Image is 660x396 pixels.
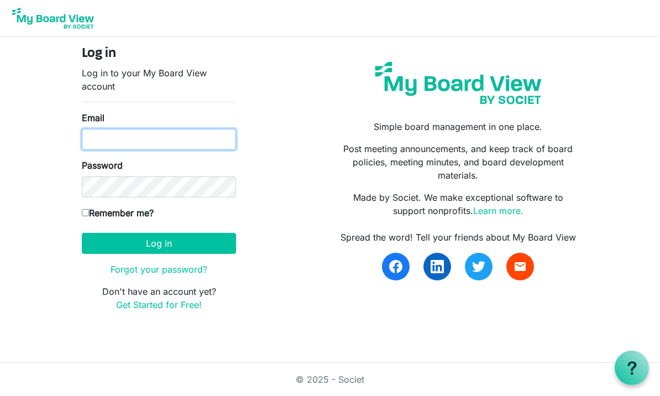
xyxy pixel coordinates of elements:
[82,111,104,124] label: Email
[82,206,154,220] label: Remember me?
[389,260,402,273] img: facebook.svg
[82,46,236,62] h4: Log in
[473,205,523,216] a: Learn more.
[338,231,578,244] div: Spread the word! Tell your friends about My Board View
[296,374,364,385] a: © 2025 - Societ
[506,253,534,280] a: email
[116,299,202,310] a: Get Started for Free!
[338,191,578,217] p: Made by Societ. We make exceptional software to support nonprofits.
[472,260,485,273] img: twitter.svg
[338,142,578,182] p: Post meeting announcements, and keep track of board policies, meeting minutes, and board developm...
[82,233,236,254] button: Log in
[368,55,548,111] img: my-board-view-societ.svg
[514,260,527,273] span: email
[82,159,123,172] label: Password
[82,209,89,216] input: Remember me?
[9,4,97,32] img: My Board View Logo
[431,260,444,273] img: linkedin.svg
[111,264,207,275] a: Forgot your password?
[338,120,578,133] p: Simple board management in one place.
[82,66,236,93] p: Log in to your My Board View account
[82,285,236,311] p: Don't have an account yet?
